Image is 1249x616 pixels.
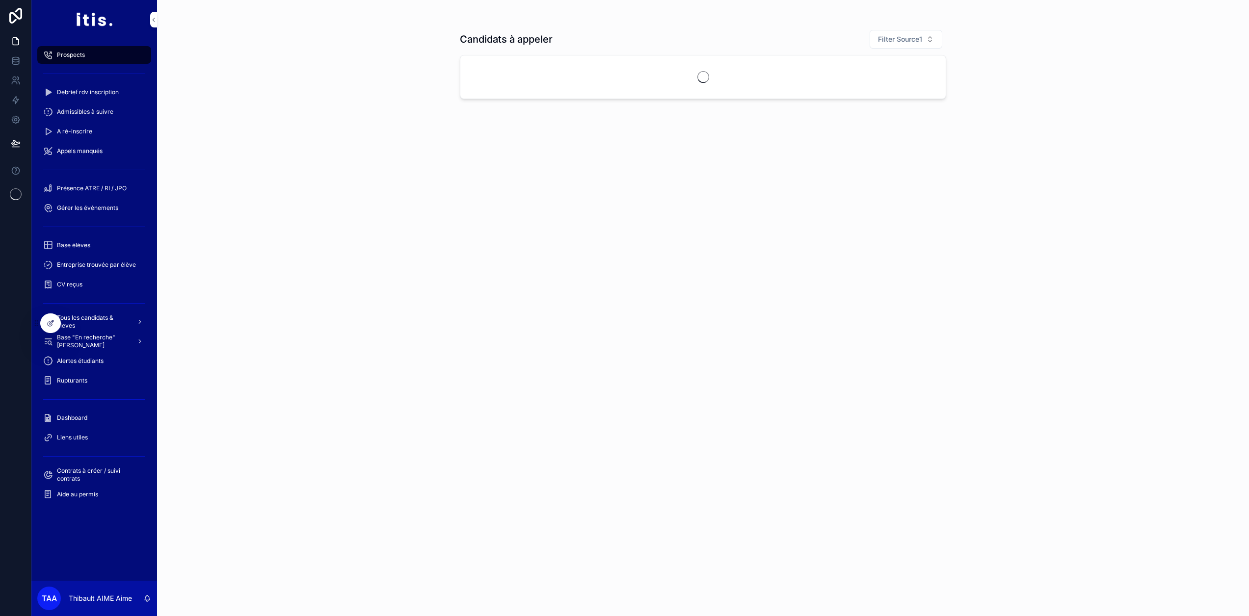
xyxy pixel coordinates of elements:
button: Select Button [870,30,942,49]
span: Aide au permis [57,490,98,498]
a: Gérer les évènements [37,199,151,217]
div: scrollable content [31,39,157,516]
a: CV reçus [37,276,151,293]
a: Présence ATRE / RI / JPO [37,180,151,197]
a: Entreprise trouvée par élève [37,256,151,274]
span: Présence ATRE / RI / JPO [57,184,127,192]
a: Aide au permis [37,486,151,503]
a: Liens utiles [37,429,151,446]
a: A ré-inscrire [37,123,151,140]
a: Alertes étudiants [37,352,151,370]
span: Contrats à créer / suivi contrats [57,467,141,483]
span: Tous les candidats & eleves [57,314,129,330]
span: Admissibles à suivre [57,108,113,116]
a: Base "En recherche" [PERSON_NAME] [37,333,151,350]
span: Appels manqués [57,147,103,155]
a: Admissibles à suivre [37,103,151,121]
span: Alertes étudiants [57,357,104,365]
a: Base élèves [37,236,151,254]
span: A ré-inscrire [57,128,92,135]
a: Appels manqués [37,142,151,160]
a: Contrats à créer / suivi contrats [37,466,151,484]
span: Entreprise trouvée par élève [57,261,136,269]
span: Prospects [57,51,85,59]
a: Tous les candidats & eleves [37,313,151,331]
p: Thibault AIME Aime [69,593,132,603]
span: Rupturants [57,377,87,385]
span: Gérer les évènements [57,204,118,212]
h1: Candidats à appeler [460,32,553,46]
span: Dashboard [57,414,87,422]
span: CV reçus [57,281,82,288]
span: Base "En recherche" [PERSON_NAME] [57,334,129,349]
span: Base élèves [57,241,90,249]
span: Debrief rdv inscription [57,88,119,96]
span: TAA [42,592,57,604]
img: App logo [76,12,112,27]
a: Prospects [37,46,151,64]
a: Dashboard [37,409,151,427]
a: Rupturants [37,372,151,389]
span: Liens utiles [57,434,88,441]
span: Filter Source1 [878,34,922,44]
a: Debrief rdv inscription [37,83,151,101]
